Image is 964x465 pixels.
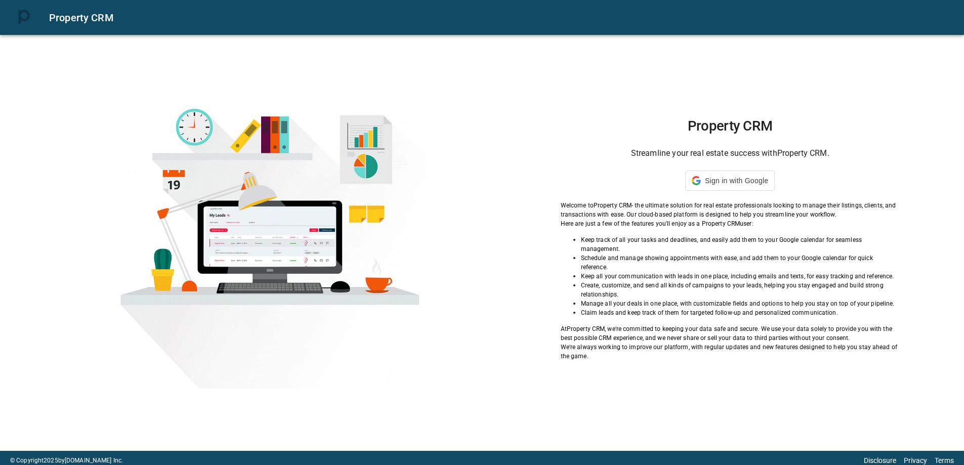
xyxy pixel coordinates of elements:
p: Manage all your deals in one place, with customizable fields and options to help you stay on top ... [581,299,900,308]
p: At Property CRM , we're committed to keeping your data safe and secure. We use your data solely t... [561,324,900,343]
p: Keep track of all your tasks and deadlines, and easily add them to your Google calendar for seaml... [581,235,900,253]
p: Claim leads and keep track of them for targeted follow-up and personalized communication. [581,308,900,317]
div: Property CRM [49,10,952,26]
a: [DOMAIN_NAME] Inc. [65,457,123,464]
a: Terms [935,456,954,464]
p: Create, customize, and send all kinds of campaigns to your leads, helping you stay engaged and bu... [581,281,900,299]
h6: Streamline your real estate success with Property CRM . [561,146,900,160]
a: Privacy [904,456,927,464]
p: © Copyright 2025 by [10,456,123,465]
div: Sign in with Google [685,171,775,191]
p: Keep all your communication with leads in one place, including emails and texts, for easy trackin... [581,272,900,281]
p: Here are just a few of the features you'll enjoy as a Property CRM user: [561,219,900,228]
h1: Property CRM [561,118,900,134]
p: Schedule and manage showing appointments with ease, and add them to your Google calendar for quic... [581,253,900,272]
a: Disclosure [864,456,896,464]
span: Sign in with Google [705,177,768,185]
p: Welcome to Property CRM - the ultimate solution for real estate professionals looking to manage t... [561,201,900,219]
p: We're always working to improve our platform, with regular updates and new features designed to h... [561,343,900,361]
